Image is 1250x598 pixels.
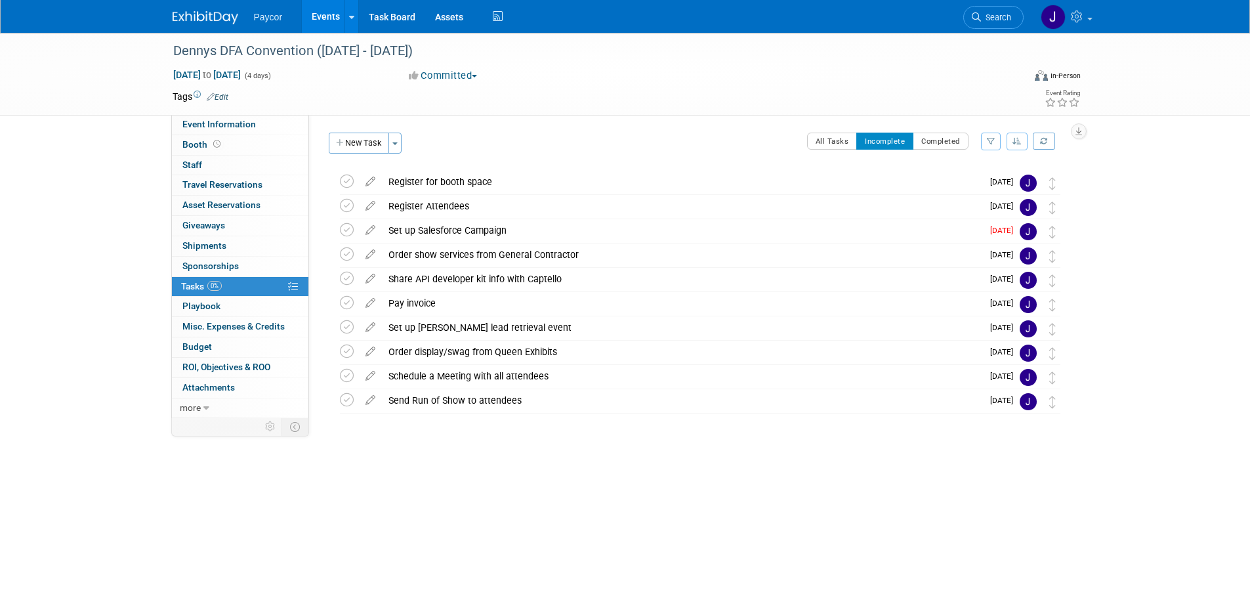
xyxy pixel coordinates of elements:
td: Personalize Event Tab Strip [259,418,282,435]
div: Event Rating [1045,90,1080,96]
a: Event Information [172,115,308,135]
span: to [201,70,213,80]
i: Move task [1049,274,1056,287]
span: [DATE] [990,396,1020,405]
a: ROI, Objectives & ROO [172,358,308,377]
a: Staff [172,156,308,175]
div: Order display/swag from Queen Exhibits [382,341,982,363]
a: edit [359,395,382,406]
a: Search [963,6,1024,29]
span: ROI, Objectives & ROO [182,362,270,372]
div: Register Attendees [382,195,982,217]
span: [DATE] [990,226,1020,235]
span: Budget [182,341,212,352]
a: edit [359,224,382,236]
button: New Task [329,133,389,154]
a: Attachments [172,378,308,398]
i: Move task [1049,347,1056,360]
div: Schedule a Meeting with all attendees [382,365,982,387]
i: Move task [1049,226,1056,238]
a: Sponsorships [172,257,308,276]
span: Shipments [182,240,226,251]
div: Share API developer kit info with Captello [382,268,982,290]
a: Edit [207,93,228,102]
i: Move task [1049,250,1056,263]
i: Move task [1049,396,1056,408]
button: Committed [404,69,482,83]
img: Jenny Campbell [1020,223,1037,240]
span: more [180,402,201,413]
button: Incomplete [856,133,913,150]
button: Completed [913,133,969,150]
a: Giveaways [172,216,308,236]
img: Jenny Campbell [1020,272,1037,289]
a: edit [359,249,382,261]
img: Jenny Campbell [1020,175,1037,192]
span: [DATE] [990,202,1020,211]
img: Jenny Campbell [1041,5,1066,30]
span: Asset Reservations [182,200,260,210]
span: Sponsorships [182,261,239,271]
span: [DATE] [990,323,1020,332]
span: Attachments [182,382,235,393]
a: Budget [172,337,308,357]
span: Travel Reservations [182,179,262,190]
td: Tags [173,90,228,103]
span: [DATE] [990,347,1020,356]
span: [DATE] [DATE] [173,69,241,81]
div: Event Format [946,68,1081,88]
a: edit [359,176,382,188]
a: Playbook [172,297,308,316]
span: Paycor [254,12,283,22]
i: Move task [1049,177,1056,190]
span: [DATE] [990,250,1020,259]
a: edit [359,297,382,309]
a: Asset Reservations [172,196,308,215]
span: 0% [207,281,222,291]
a: edit [359,200,382,212]
span: [DATE] [990,177,1020,186]
div: Dennys DFA Convention ([DATE] - [DATE]) [169,39,1004,63]
img: Jenny Campbell [1020,393,1037,410]
img: Jenny Campbell [1020,296,1037,313]
img: Jenny Campbell [1020,345,1037,362]
span: Booth [182,139,223,150]
a: edit [359,273,382,285]
td: Toggle Event Tabs [281,418,308,435]
div: Send Run of Show to attendees [382,389,982,412]
span: Event Information [182,119,256,129]
i: Move task [1049,372,1056,384]
span: (4 days) [243,72,271,80]
img: Jenny Campbell [1020,247,1037,265]
span: Booth not reserved yet [211,139,223,149]
img: Jenny Campbell [1020,199,1037,216]
img: Jenny Campbell [1020,369,1037,386]
div: Register for booth space [382,171,982,193]
div: Pay invoice [382,292,982,314]
span: Tasks [181,281,222,291]
span: Playbook [182,301,220,311]
a: edit [359,346,382,358]
span: Misc. Expenses & Credits [182,321,285,331]
div: Set up [PERSON_NAME] lead retrieval event [382,316,982,339]
a: Tasks0% [172,277,308,297]
a: Shipments [172,236,308,256]
span: Search [981,12,1011,22]
img: Format-Inperson.png [1035,70,1048,81]
i: Move task [1049,202,1056,214]
span: [DATE] [990,372,1020,381]
a: Misc. Expenses & Credits [172,317,308,337]
span: [DATE] [990,274,1020,284]
span: [DATE] [990,299,1020,308]
a: Booth [172,135,308,155]
div: Set up Salesforce Campaign [382,219,982,242]
i: Move task [1049,323,1056,335]
i: Move task [1049,299,1056,311]
img: ExhibitDay [173,11,238,24]
span: Staff [182,160,202,170]
div: In-Person [1050,71,1081,81]
a: Travel Reservations [172,175,308,195]
a: edit [359,322,382,333]
a: more [172,398,308,418]
button: All Tasks [807,133,858,150]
